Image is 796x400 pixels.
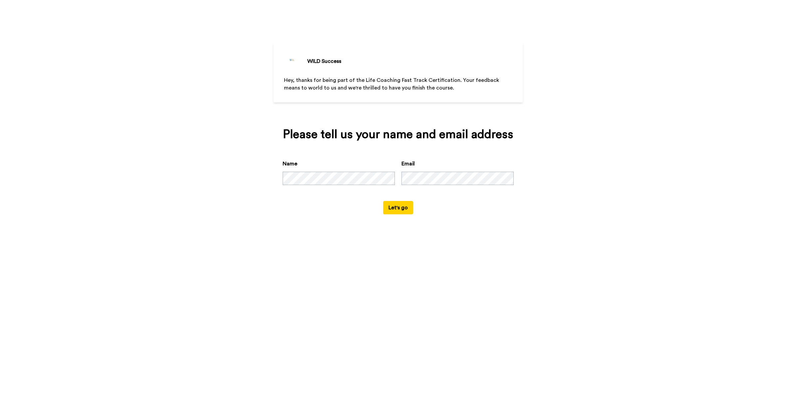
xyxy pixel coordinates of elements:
[283,160,297,168] label: Name
[283,128,514,141] div: Please tell us your name and email address
[401,160,415,168] label: Email
[307,57,341,65] div: WILD Success
[383,201,413,214] button: Let's go
[284,78,500,91] span: Hey, thanks for being part of the Life Coaching Fast Track Certification. Your feedback means to ...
